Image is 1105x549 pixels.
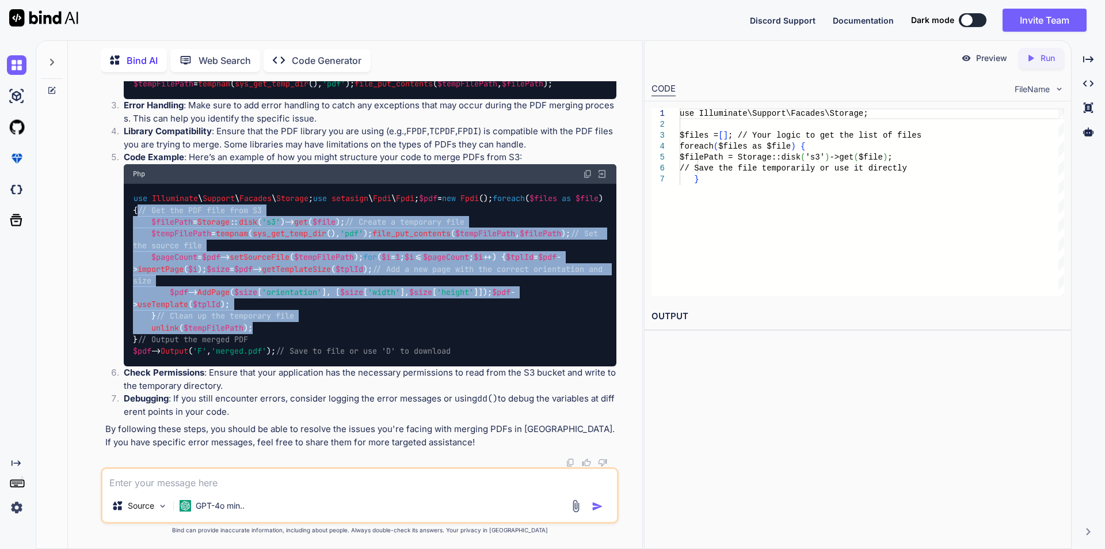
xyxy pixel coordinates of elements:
span: // Clean up the temporary file [156,311,294,321]
span: $pdf [234,264,253,274]
span: $tempFilePath [437,79,497,89]
span: ; [887,153,892,162]
span: Fpdi [460,194,479,204]
span: ) [883,153,887,162]
span: use [313,194,327,204]
span: 'width' [368,287,400,298]
span: $filePath [502,79,543,89]
p: By following these steps, you should be able to resolve the issues you're facing with merging PDF... [105,423,616,449]
span: Output [161,346,188,357]
span: ( [853,153,858,162]
img: Open in Browser [597,169,607,179]
span: file_put_contents [372,229,451,239]
span: 'F' [193,346,207,357]
span: unlink [151,323,179,333]
span: $tplId [336,264,363,274]
p: : Ensure that the PDF library you are using (e.g., , , ) is compatible with the PDF files you are... [124,125,616,151]
img: copy [566,458,575,467]
span: Facades [239,194,272,204]
span: $tempFilePath [184,323,243,333]
img: icon [592,501,603,512]
p: GPT-4o min.. [196,500,245,512]
span: $files [529,194,557,204]
img: ai-studio [7,86,26,106]
span: 'merged.pdf' [211,346,266,357]
img: githubLight [7,118,26,137]
code: = ( (), ); ( , ); [133,78,554,90]
span: tempnam [198,79,230,89]
span: $tplId [506,252,534,263]
span: $i [382,252,391,263]
span: $files as $file [718,142,791,151]
p: Source [128,500,154,512]
span: $size [340,287,363,298]
img: attachment [569,499,582,513]
p: Web Search [199,54,251,67]
span: Fpdi [373,194,391,204]
div: 6 [651,163,665,174]
button: Invite Team [1003,9,1087,32]
code: FPDF [406,126,427,137]
img: like [582,458,591,467]
span: Documentation [833,16,894,25]
span: $filePath [520,229,561,239]
button: Documentation [833,14,894,26]
p: Run [1041,52,1055,64]
span: $size [207,264,230,274]
span: // Save the file temporarily or use it dire [680,164,887,173]
span: for [363,252,377,263]
span: $size [409,287,432,298]
span: Illuminate [152,194,198,204]
span: $files = [680,131,718,140]
img: chat [7,55,26,75]
span: $pageCount [423,252,469,263]
span: 'pdf' [340,229,363,239]
img: darkCloudIdeIcon [7,180,26,199]
p: : If you still encounter errors, consider logging the error messages or using to debug the variab... [124,392,616,418]
span: ctly [887,164,907,173]
span: $tplId [193,299,220,309]
span: get [294,217,308,227]
p: Bind can provide inaccurate information, including about people. Always double-check its answers.... [101,526,619,535]
span: ( [713,142,718,151]
img: Bind AI [9,9,78,26]
span: $pdf [419,194,437,204]
span: { [801,142,805,151]
span: 'orientation' [262,287,322,298]
span: $pdf [538,252,557,263]
p: Code Generator [292,54,361,67]
span: $i [188,264,197,274]
img: premium [7,149,26,168]
span: [ [718,131,723,140]
span: tempnam [216,229,248,239]
span: Support [203,194,235,204]
span: $pdf [492,287,510,298]
span: as [562,194,571,204]
strong: Debugging [124,393,169,404]
img: chevron down [1054,84,1064,94]
span: 'height' [437,287,474,298]
span: use [134,194,147,204]
span: $file [859,153,883,162]
span: // Add a new page with the correct orientation and size [133,264,607,286]
img: dislike [598,458,607,467]
span: // Create a temporary file [345,217,464,227]
div: 2 [651,119,665,130]
span: $pdf [202,252,220,263]
span: AddPage [197,287,230,298]
div: 4 [651,141,665,152]
span: Php [133,169,145,179]
span: Storage [197,217,230,227]
span: ->get [829,153,853,162]
div: 1 [651,108,665,119]
span: ; // Your logic to get the list of files [728,131,921,140]
p: : Here’s an example of how you might structure your code to merge PDFs from S3: [124,151,616,164]
span: getTemplateSize [262,264,331,274]
div: 3 [651,130,665,141]
span: Dark mode [911,14,954,26]
span: $tempFilePath [294,252,354,263]
span: setSourceFile [230,252,289,263]
span: $pageCount [151,252,197,263]
span: $tempFilePath [151,229,211,239]
img: settings [7,498,26,517]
